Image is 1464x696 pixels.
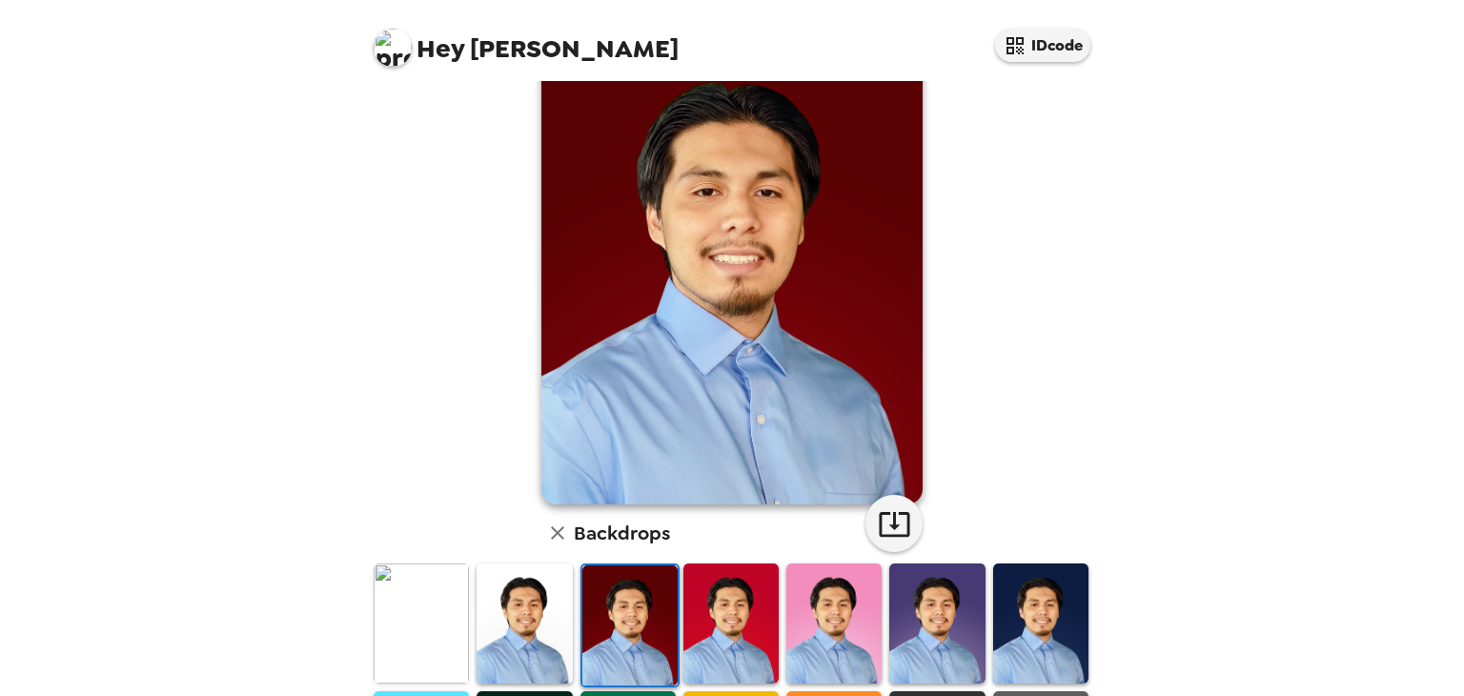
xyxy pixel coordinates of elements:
[374,29,412,67] img: profile pic
[995,29,1090,62] button: IDcode
[417,31,464,66] span: Hey
[374,19,679,62] span: [PERSON_NAME]
[541,28,923,504] img: user
[574,518,670,548] h6: Backdrops
[374,563,469,683] img: Original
